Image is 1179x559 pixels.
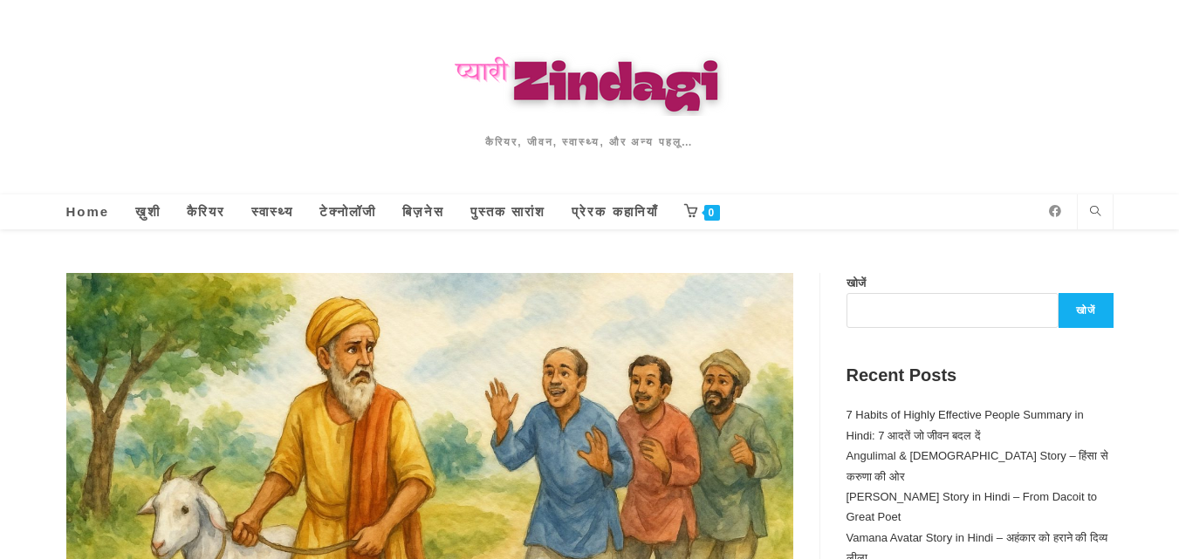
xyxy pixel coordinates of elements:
[187,204,225,219] span: कैरियर
[389,194,457,229] a: बिज़नेस
[53,194,123,229] a: Home
[457,194,559,229] a: पुस्तक सारांश
[559,194,670,229] a: प्रेरक कहानियाँ
[238,194,306,229] a: स्वास्थ्य
[1042,205,1068,217] a: Facebook (opens in a new tab)
[847,363,1114,387] h2: Recent Posts
[402,204,444,219] span: बिज़नेस
[281,44,899,116] img: Pyaari Zindagi
[470,204,545,219] span: पुस्तक सारांश
[847,449,1108,482] a: Angulimal & [DEMOGRAPHIC_DATA] Story – हिंसा से करुणा की ओर
[174,194,238,229] a: कैरियर
[1059,293,1113,328] button: खोजें
[122,194,174,229] a: ख़ुशी
[319,204,376,219] span: टेक्नोलॉजी
[1083,203,1107,222] a: Search website
[671,194,734,229] a: 0
[704,205,721,221] span: 0
[847,408,1084,441] a: 7 Habits of Highly Effective People Summary in Hindi: 7 आदतें जो जीवन बदल दें
[66,204,110,219] span: Home
[251,204,293,219] span: स्वास्थ्य
[847,490,1098,523] a: [PERSON_NAME] Story in Hindi – From Dacoit to Great Poet
[135,204,161,219] span: ख़ुशी
[572,204,657,219] span: प्रेरक कहानियाँ
[847,276,866,290] label: खोजें
[306,194,389,229] a: टेक्नोलॉजी
[281,133,899,151] h2: कैरियर, जीवन, स्वास्थ्य, और अन्य पहलू…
